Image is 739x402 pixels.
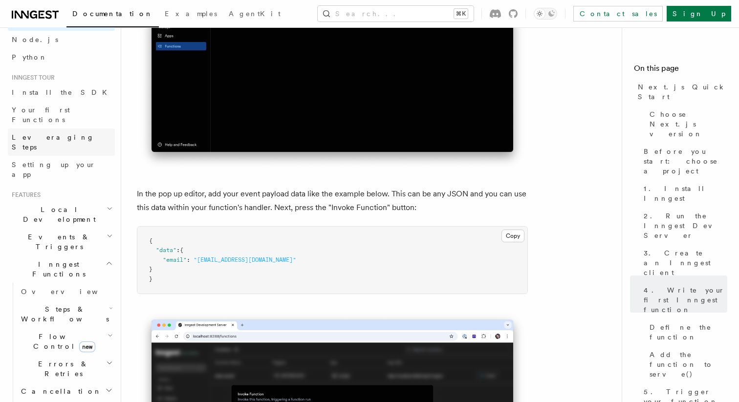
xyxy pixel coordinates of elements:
[12,36,58,43] span: Node.js
[223,3,286,26] a: AgentKit
[318,6,474,21] button: Search...⌘K
[187,256,190,263] span: :
[8,191,41,199] span: Features
[644,211,727,240] span: 2. Run the Inngest Dev Server
[8,156,115,183] a: Setting up your app
[8,232,107,252] span: Events & Triggers
[12,161,96,178] span: Setting up your app
[644,147,727,176] span: Before you start: choose a project
[17,304,109,324] span: Steps & Workflows
[163,256,187,263] span: "email"
[640,244,727,281] a: 3. Create an Inngest client
[17,355,115,382] button: Errors & Retries
[646,106,727,143] a: Choose Next.js version
[149,237,152,244] span: {
[8,205,107,224] span: Local Development
[640,180,727,207] a: 1. Install Inngest
[194,256,296,263] span: "[EMAIL_ADDRESS][DOMAIN_NAME]"
[12,133,94,151] span: Leveraging Steps
[17,382,115,400] button: Cancellation
[634,63,727,78] h4: On this page
[79,341,95,352] span: new
[17,332,108,351] span: Flow Control
[8,84,115,101] a: Install the SDK
[8,101,115,128] a: Your first Functions
[644,184,727,203] span: 1. Install Inngest
[17,359,106,379] span: Errors & Retries
[646,318,727,346] a: Define the function
[17,328,115,355] button: Flow Controlnew
[137,187,528,214] p: In the pop up editor, add your event payload data like the example below. This can be any JSON an...
[12,53,47,61] span: Python
[12,106,70,124] span: Your first Functions
[646,346,727,383] a: Add the function to serve()
[176,247,180,254] span: :
[149,275,152,282] span: }
[650,109,727,139] span: Choose Next.js version
[8,201,115,228] button: Local Development
[638,82,727,102] span: Next.js Quick Start
[454,9,468,19] kbd: ⌘K
[573,6,663,21] a: Contact sales
[534,8,557,20] button: Toggle dark mode
[165,10,217,18] span: Examples
[180,247,183,254] span: {
[634,78,727,106] a: Next.js Quick Start
[8,31,115,48] a: Node.js
[159,3,223,26] a: Examples
[21,288,122,296] span: Overview
[17,300,115,328] button: Steps & Workflows
[8,255,115,283] button: Inngest Functions
[667,6,731,21] a: Sign Up
[650,322,727,342] span: Define the function
[501,230,524,242] button: Copy
[8,128,115,156] a: Leveraging Steps
[644,248,727,277] span: 3. Create an Inngest client
[644,285,727,315] span: 4. Write your first Inngest function
[72,10,153,18] span: Documentation
[66,3,159,27] a: Documentation
[149,266,152,273] span: }
[650,350,727,379] span: Add the function to serve()
[12,88,113,96] span: Install the SDK
[229,10,281,18] span: AgentKit
[640,143,727,180] a: Before you start: choose a project
[17,386,102,396] span: Cancellation
[17,283,115,300] a: Overview
[640,281,727,318] a: 4. Write your first Inngest function
[156,247,176,254] span: "data"
[8,259,106,279] span: Inngest Functions
[8,228,115,255] button: Events & Triggers
[8,74,55,82] span: Inngest tour
[8,48,115,66] a: Python
[640,207,727,244] a: 2. Run the Inngest Dev Server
